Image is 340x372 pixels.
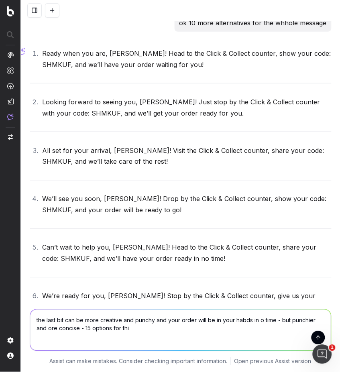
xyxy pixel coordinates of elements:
li: Looking forward to seeing you, [PERSON_NAME]! Just stop by the Click & Collect counter with your ... [40,96,332,119]
img: Switch project [8,134,13,140]
img: Assist [7,114,14,120]
a: Open previous Assist version [234,358,311,366]
p: ok 10 more alternatives for the whhole message [179,17,327,28]
textarea: the last bit can be more creative and punchy and your order will be in your habds in o time - but... [30,310,331,351]
img: Studio [7,98,14,105]
img: My account [7,353,14,359]
li: We’ll see you soon, [PERSON_NAME]! Drop by the Click & Collect counter, show your code: SHMKUF, a... [40,193,332,216]
li: All set for your arrival, [PERSON_NAME]! Visit the Click & Collect counter, share your code: SHMK... [40,145,332,167]
img: Botify assist logo [18,48,25,56]
img: Activation [7,83,14,89]
span: 1 [329,345,336,351]
li: Can’t wait to help you, [PERSON_NAME]! Head to the Click & Collect counter, share your code: SHMK... [40,242,332,264]
img: Botify logo [7,6,14,16]
li: We’re ready for you, [PERSON_NAME]! Stop by the Click & Collect counter, give us your code: SHMKU... [40,291,332,313]
img: Intelligence [7,67,14,74]
img: Setting [7,337,14,344]
iframe: Intercom live chat [313,345,332,364]
img: Analytics [7,52,14,58]
li: Ready when you are, [PERSON_NAME]! Head to the Click & Collect counter, show your code: SHMKUF, a... [40,48,332,70]
p: Assist can make mistakes. Consider checking important information. [49,358,227,366]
